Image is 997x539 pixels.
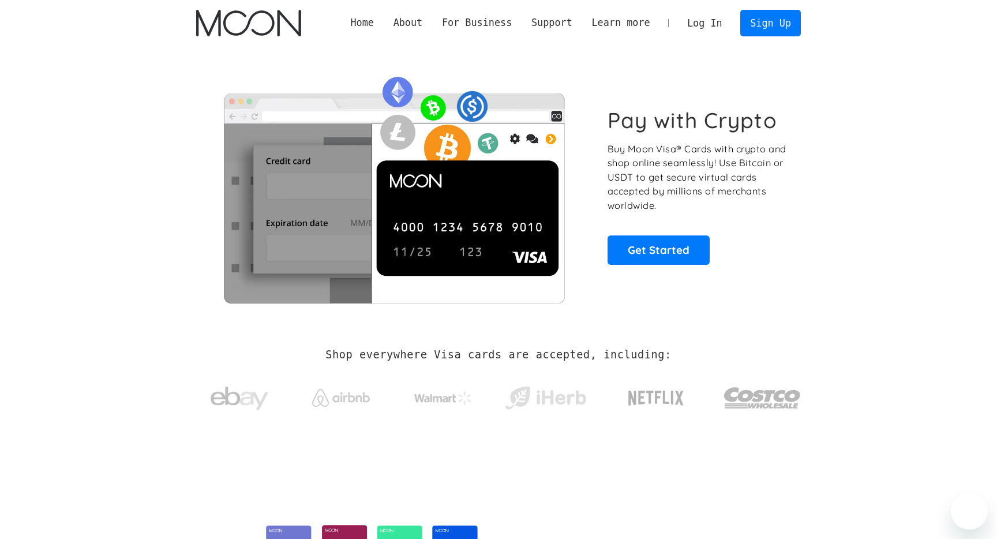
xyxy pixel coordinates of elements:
[740,10,800,36] a: Sign Up
[522,16,582,30] div: Support
[400,380,486,411] a: Walmart
[582,16,660,30] div: Learn more
[605,372,708,418] a: Netflix
[608,235,710,264] a: Get Started
[677,10,732,36] a: Log In
[325,349,671,361] h2: Shop everywhere Visa cards are accepted, including:
[608,107,777,133] h1: Pay with Crypto
[442,16,512,30] div: For Business
[503,383,589,413] img: iHerb
[951,493,988,530] iframe: Button to launch messaging window
[384,16,432,30] div: About
[503,372,589,419] a: iHerb
[341,16,384,30] a: Home
[211,380,268,417] img: ebay
[196,69,591,303] img: Moon Cards let you spend your crypto anywhere Visa is accepted.
[724,376,801,420] img: Costco
[627,384,685,413] img: Netflix
[312,389,370,407] img: Airbnb
[414,391,472,405] img: Walmart
[196,10,301,36] a: home
[531,16,572,30] div: Support
[196,369,282,422] a: ebay
[608,142,788,213] p: Buy Moon Visa® Cards with crypto and shop online seamlessly! Use Bitcoin or USDT to get secure vi...
[196,10,301,36] img: Moon Logo
[591,16,650,30] div: Learn more
[432,16,522,30] div: For Business
[724,365,801,425] a: Costco
[393,16,423,30] div: About
[298,377,384,413] a: Airbnb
